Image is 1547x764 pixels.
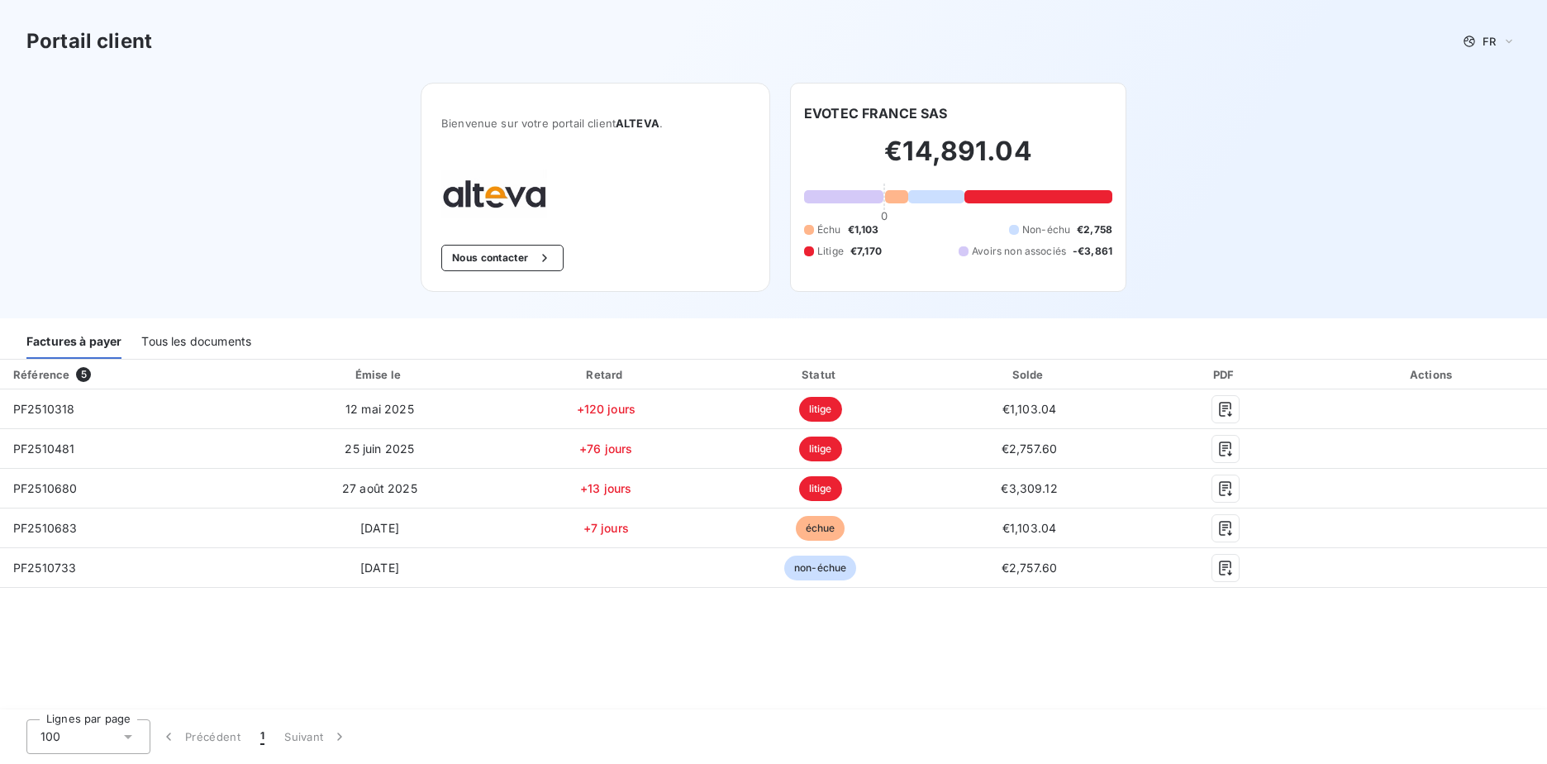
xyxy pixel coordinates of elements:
[1002,442,1057,456] span: €2,757.60
[141,324,251,359] div: Tous les documents
[260,728,264,745] span: 1
[804,135,1112,184] h2: €14,891.04
[1073,244,1112,259] span: -€3,861
[799,437,842,461] span: litige
[1002,521,1056,535] span: €1,103.04
[848,222,879,237] span: €1,103
[13,442,74,456] span: PF2510481
[850,244,882,259] span: €7,170
[265,366,495,383] div: Émise le
[26,324,121,359] div: Factures à payer
[881,209,888,222] span: 0
[441,245,564,271] button: Nous contacter
[250,719,274,754] button: 1
[1135,366,1315,383] div: PDF
[501,366,711,383] div: Retard
[345,442,414,456] span: 25 juin 2025
[799,397,842,422] span: litige
[616,117,659,130] span: ALTEVA
[817,244,844,259] span: Litige
[583,521,629,535] span: +7 jours
[13,481,77,495] span: PF2510680
[274,719,358,754] button: Suivant
[817,222,841,237] span: Échu
[345,402,414,416] span: 12 mai 2025
[579,442,632,456] span: +76 jours
[1483,35,1496,48] span: FR
[13,368,69,381] div: Référence
[441,170,547,218] img: Company logo
[796,516,845,541] span: échue
[972,244,1066,259] span: Avoirs non associés
[360,561,399,575] span: [DATE]
[150,719,250,754] button: Précédent
[1002,402,1056,416] span: €1,103.04
[784,556,856,580] span: non-échue
[13,402,74,416] span: PF2510318
[40,728,60,745] span: 100
[441,117,750,130] span: Bienvenue sur votre portail client .
[26,26,152,56] h3: Portail client
[804,103,948,123] h6: EVOTEC FRANCE SAS
[342,481,417,495] span: 27 août 2025
[718,366,923,383] div: Statut
[1077,222,1112,237] span: €2,758
[360,521,399,535] span: [DATE]
[799,476,842,501] span: litige
[1022,222,1070,237] span: Non-échu
[577,402,636,416] span: +120 jours
[930,366,1130,383] div: Solde
[1002,561,1057,575] span: €2,757.60
[13,521,77,535] span: PF2510683
[1321,366,1544,383] div: Actions
[1001,481,1057,495] span: €3,309.12
[76,367,91,382] span: 5
[13,561,76,575] span: PF2510733
[580,481,631,495] span: +13 jours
